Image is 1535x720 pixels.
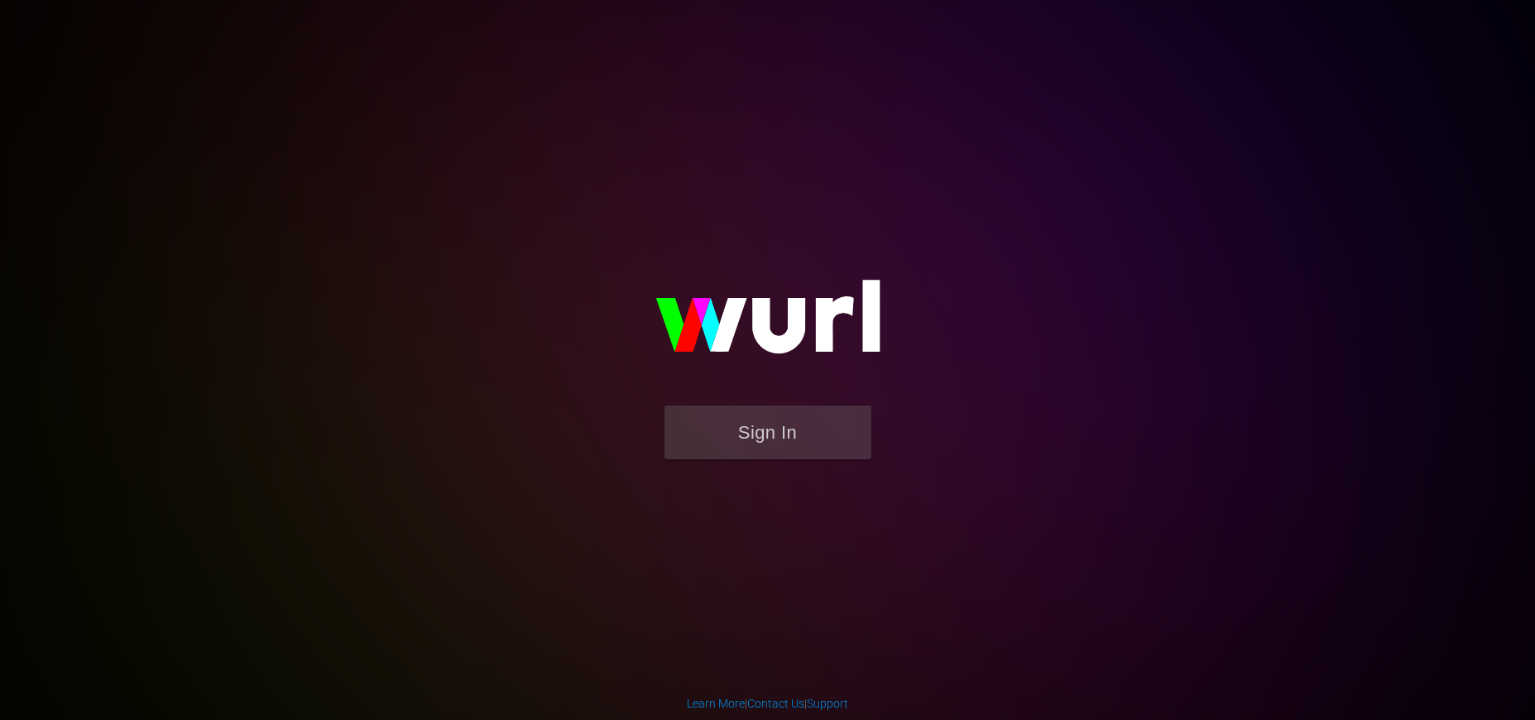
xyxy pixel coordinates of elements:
a: Learn More [687,697,745,710]
a: Support [807,697,848,710]
div: | | [687,695,848,712]
a: Contact Us [747,697,804,710]
img: wurl-logo-on-black-223613ac3d8ba8fe6dc639794a292ebdb59501304c7dfd60c99c58986ef67473.svg [602,244,933,405]
button: Sign In [664,406,871,459]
